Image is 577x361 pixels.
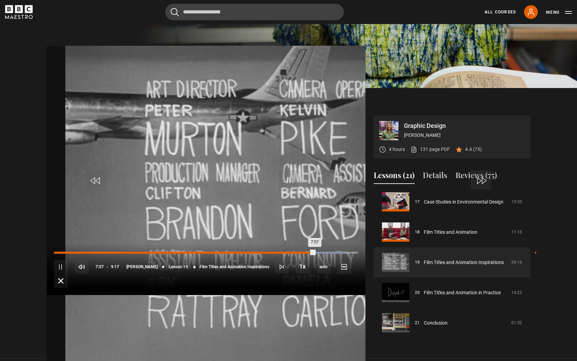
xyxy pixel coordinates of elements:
[424,289,501,296] a: Film Titles and Animation in Practice
[296,260,309,273] button: Playback Rate
[47,116,365,295] video-js: Video Player
[423,169,447,184] button: Details
[485,9,516,15] a: All Courses
[54,252,358,254] div: Progress Bar
[165,4,344,20] input: Search
[317,260,330,274] div: Current quality: 1080p
[389,146,405,153] p: 4 hours
[275,260,288,274] button: Next Lesson
[111,261,119,273] span: 9:17
[424,229,477,236] a: Film Titles and Animation
[54,274,68,288] button: Fullscreen
[171,8,179,17] button: Submit the search query
[95,261,104,273] span: 7:57
[169,265,188,269] span: Lesson 19
[5,5,33,19] svg: BBC Maestro
[126,265,158,269] span: [PERSON_NAME]
[317,260,330,274] span: auto
[465,146,482,153] p: 4.4 (75)
[410,146,450,153] a: 131 page PDF
[54,260,68,274] button: Pause
[200,265,269,269] span: Film Titles and Animation Inspirations
[106,264,108,269] span: -
[404,123,525,129] p: Graphic Design
[424,319,448,327] a: Conclusion
[546,9,572,16] button: Toggle navigation
[75,260,89,274] button: Mute
[404,132,525,139] p: [PERSON_NAME]
[374,169,415,184] button: Lessons (21)
[337,260,351,274] button: Captions
[424,259,504,266] a: Film Titles and Animation Inspirations
[455,169,497,184] button: Reviews (75)
[424,198,504,206] a: Case Studies in Environmental Design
